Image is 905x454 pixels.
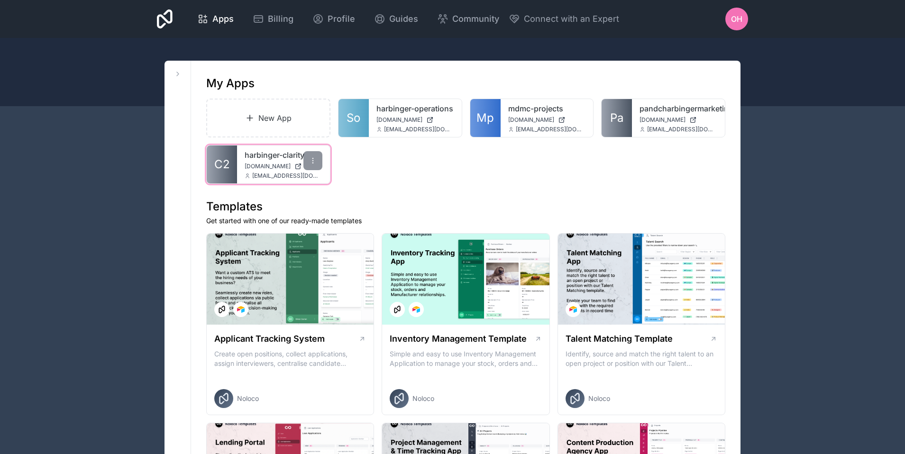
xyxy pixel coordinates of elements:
span: Profile [328,12,355,26]
span: [DOMAIN_NAME] [508,116,554,124]
h1: Inventory Management Template [390,332,527,345]
img: Airtable Logo [569,306,577,313]
img: Airtable Logo [412,306,420,313]
a: [DOMAIN_NAME] [245,163,322,170]
a: Apps [190,9,241,29]
a: New App [206,99,330,137]
span: OH [731,13,742,25]
p: Simple and easy to use Inventory Management Application to manage your stock, orders and Manufact... [390,349,541,368]
a: Profile [305,9,363,29]
span: [DOMAIN_NAME] [245,163,291,170]
span: [EMAIL_ADDRESS][DOMAIN_NAME] [516,126,586,133]
h1: My Apps [206,76,255,91]
p: Get started with one of our ready-made templates [206,216,725,226]
a: pandcharbingermarketing [640,103,717,114]
a: Billing [245,9,301,29]
span: Noloco [588,394,610,403]
a: harbinger-clarity [245,149,322,161]
a: So [338,99,369,137]
span: Guides [389,12,418,26]
p: Create open positions, collect applications, assign interviewers, centralise candidate feedback a... [214,349,366,368]
span: Connect with an Expert [524,12,619,26]
span: Mp [476,110,494,126]
a: Pa [602,99,632,137]
h1: Templates [206,199,725,214]
span: [EMAIL_ADDRESS][DOMAIN_NAME] [252,172,322,180]
a: mdmc-projects [508,103,586,114]
a: Guides [366,9,426,29]
span: So [347,110,360,126]
span: Noloco [237,394,259,403]
a: [DOMAIN_NAME] [508,116,586,124]
p: Identify, source and match the right talent to an open project or position with our Talent Matchi... [566,349,717,368]
span: Billing [268,12,293,26]
span: Community [452,12,499,26]
h1: Applicant Tracking System [214,332,325,345]
span: [EMAIL_ADDRESS][DOMAIN_NAME] [384,126,454,133]
button: Connect with an Expert [509,12,619,26]
span: [EMAIL_ADDRESS][DOMAIN_NAME] [647,126,717,133]
a: Mp [470,99,501,137]
span: [DOMAIN_NAME] [376,116,422,124]
a: C2 [207,145,237,183]
h1: Talent Matching Template [566,332,673,345]
a: [DOMAIN_NAME] [640,116,717,124]
a: harbinger-operations [376,103,454,114]
span: Apps [212,12,234,26]
span: Pa [610,110,623,126]
span: [DOMAIN_NAME] [640,116,686,124]
span: C2 [214,157,230,172]
span: Noloco [412,394,434,403]
img: Airtable Logo [237,306,245,313]
a: [DOMAIN_NAME] [376,116,454,124]
a: Community [430,9,507,29]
